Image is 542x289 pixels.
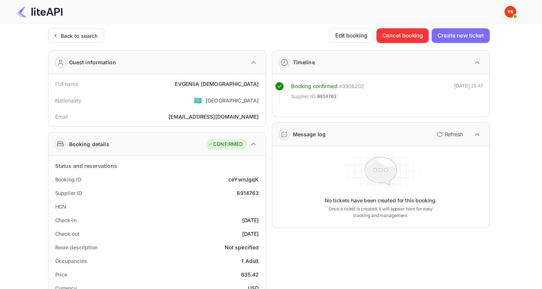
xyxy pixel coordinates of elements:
button: Cancel booking [376,28,429,43]
div: 635.42 [241,271,259,278]
button: Refresh [432,129,466,140]
div: Full name [55,80,78,88]
div: Check out [55,230,79,238]
div: HCN [55,203,67,210]
p: Once a ticket is created, it will appear here for easy tracking and management. [323,206,439,219]
span: Supplier ID: [291,93,317,100]
div: Price [55,271,68,278]
div: [DATE] [242,230,259,238]
div: Occupancies [55,257,87,265]
div: Timeline [293,58,315,66]
div: Supplier ID [55,189,82,197]
div: Back to search [61,32,98,40]
div: Status and reservations [55,162,117,170]
div: # 3906202 [339,82,364,91]
div: Message log [293,130,326,138]
div: [DATE] [242,216,259,224]
button: Create new ticket [432,28,489,43]
div: 8914763 [237,189,259,197]
div: ceYwnJgqK [229,176,259,183]
span: United States [194,94,202,107]
div: [EMAIL_ADDRESS][DOMAIN_NAME] [169,113,259,120]
div: Booking confirmed [291,82,338,91]
div: Check-in [55,216,77,224]
div: Booking details [69,140,109,148]
p: No tickets have been created for this booking. [325,197,437,204]
div: Nationality [55,97,82,104]
div: Email [55,113,68,120]
div: 1 Adult [241,257,259,265]
button: Edit booking [329,28,373,43]
img: LiteAPI Logo [16,6,63,18]
div: Room description [55,243,98,251]
span: 8914763 [317,93,336,100]
p: Refresh [445,130,463,138]
div: [GEOGRAPHIC_DATA] [206,97,259,104]
div: EVGENIiA [DEMOGRAPHIC_DATA] [175,80,259,88]
div: CONFIRMED [208,141,242,148]
div: Booking ID [55,176,81,183]
div: Guest information [69,58,116,66]
img: Yandex Support [504,6,516,18]
div: Not specified [225,243,259,251]
div: [DATE] 16:47 [454,82,483,104]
